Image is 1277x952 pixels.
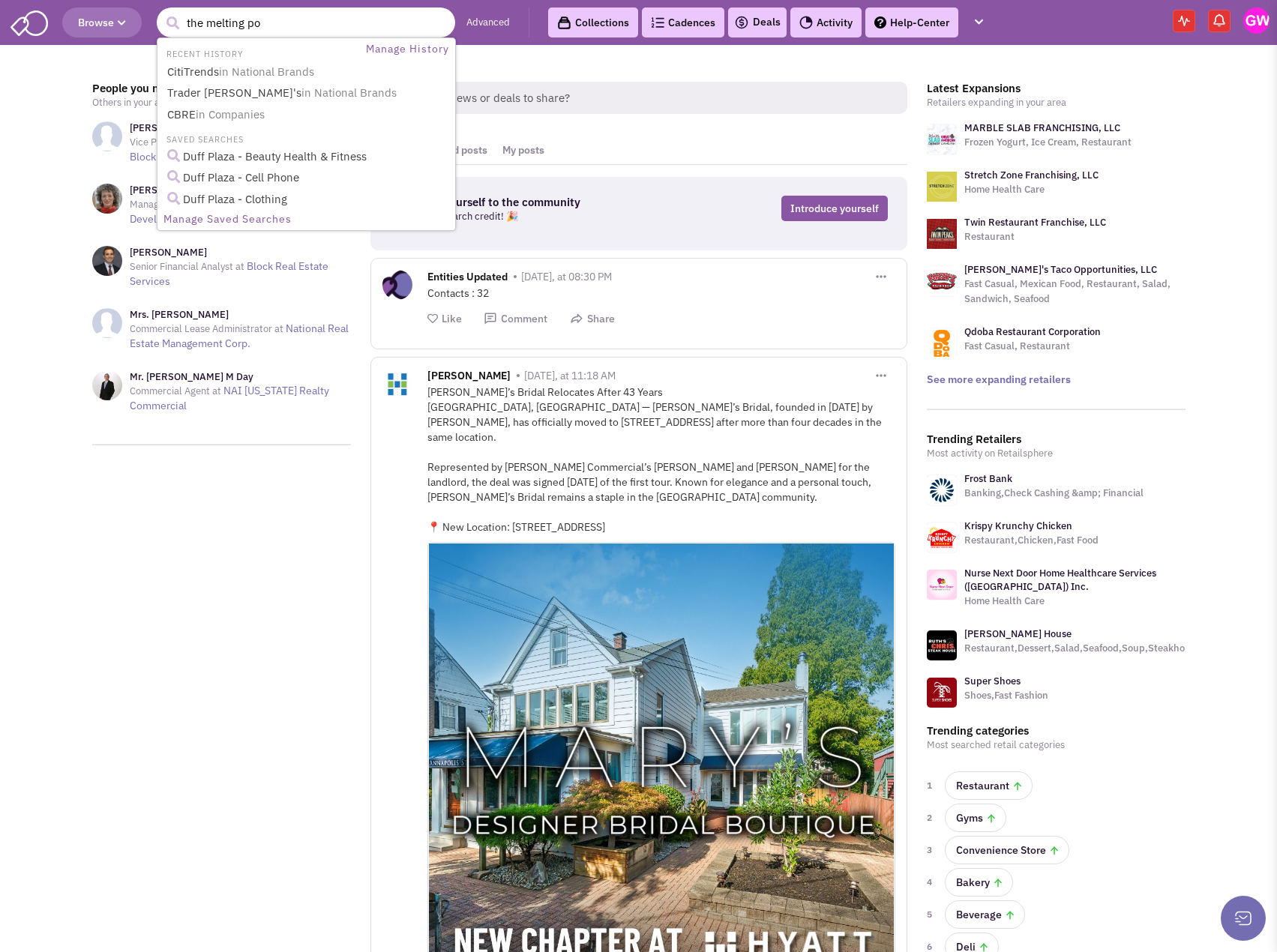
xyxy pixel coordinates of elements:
span: in National Brands [301,85,397,100]
img: logo [927,328,957,358]
span: [DATE], at 11:18 AM [524,369,616,382]
p: Home Health Care [964,182,1099,197]
span: Commercial Lease Administrator at [130,322,283,335]
span: Vice President of Development & Acquisitions at [130,136,339,148]
a: [PERSON_NAME]'s Taco Opportunities, LLC [964,263,1157,276]
a: CitiTrendsin National Brands [163,62,453,82]
button: Like [427,312,462,326]
img: SmartAdmin [10,7,48,36]
a: Trader [PERSON_NAME]'sin National Brands [163,83,453,103]
img: Cadences_logo.png [651,17,664,28]
h3: Trending Retailers [927,433,1186,446]
p: Get a free research credit! 🎉 [389,209,673,224]
a: My posts [495,136,552,164]
a: Krispy Krunchy Chicken [964,519,1072,532]
img: logo [927,219,957,249]
div: [PERSON_NAME]’s Bridal Relocates After 43 Years [GEOGRAPHIC_DATA], [GEOGRAPHIC_DATA] — [PERSON_NA... [427,385,895,534]
a: Block Real Estate Services [130,259,328,288]
span: Senior Financial Analyst at [130,260,244,273]
a: Nurse Next Door Home Healthcare Services ([GEOGRAPHIC_DATA]) Inc. [964,567,1156,593]
p: Restaurant [964,229,1106,244]
a: Collections [548,7,638,37]
img: www.frostbank.com [927,475,957,505]
h3: Mr. [PERSON_NAME] M Day [130,370,351,384]
button: Comment [484,312,547,326]
span: 3 [927,843,936,858]
a: Twin Restaurant Franchise, LLC [964,216,1106,229]
span: Browse [78,16,126,29]
a: Beverage [945,900,1025,929]
a: Qdoba Restaurant Corporation [964,325,1101,338]
p: Most activity on Retailsphere [927,446,1186,461]
button: Browse [62,7,142,37]
a: See more expanding retailers [927,373,1071,386]
img: NoImageAvailable1.jpg [92,308,122,338]
a: Advanced [466,16,510,30]
p: Banking,Check Cashing &amp; Financial [964,486,1144,501]
a: Duff Plaza - Beauty Health & Fitness [163,147,453,167]
h3: Latest Expansions [927,82,1186,95]
p: Most searched retail categories [927,738,1186,753]
span: Commercial Agent at [130,385,221,397]
span: Retail news or deals to share? [406,82,907,114]
a: Help-Center [865,7,958,37]
a: Botwin Commercial Development [130,197,313,226]
span: Like [442,312,462,325]
a: Gyms [945,804,1006,832]
p: Fast Casual, Mexican Food, Restaurant, Salad, Sandwich, Seafood [964,277,1186,307]
img: logo [927,124,957,154]
img: icon-collection-lavender-black.svg [557,16,571,30]
a: Manage Saved Searches [159,210,454,229]
a: Saved posts [421,136,495,164]
p: Others in your area to connect with [92,95,351,110]
img: logo [927,266,957,296]
span: 2 [927,810,936,825]
h3: Introduce yourself to the community [389,196,673,209]
a: MARBLE SLAB FRANCHISING, LLC [964,121,1120,134]
li: RECENT HISTORY [159,45,247,61]
a: National Real Estate Management Corp. [130,322,349,350]
p: Restaurant,Chicken,Fast Food [964,533,1099,548]
img: Grant Wright [1243,7,1270,34]
img: icon-deals.svg [734,13,749,31]
p: Restaurant,Dessert,Salad,Seafood,Soup,Steakhouse [964,641,1201,656]
div: Contacts : 32 [427,286,895,301]
a: Super Shoes [964,675,1021,687]
span: [DATE], at 08:30 PM [521,270,612,283]
span: 4 [927,875,936,890]
p: Home Health Care [964,594,1186,609]
h3: Trending categories [927,724,1186,738]
a: Restaurant [945,771,1033,800]
p: Fast Casual, Restaurant [964,339,1101,354]
img: NoImageAvailable1.jpg [92,121,122,151]
span: Entities Updated [427,270,508,287]
a: Duff Plaza - Clothing [163,190,453,210]
span: [PERSON_NAME] [427,369,511,386]
a: Block Real Estate Services [130,150,254,163]
span: Managing Partner at [130,198,218,211]
p: Frozen Yogurt, Ice Cream, Restaurant [964,135,1132,150]
span: in National Brands [219,64,314,79]
img: Activity.png [799,16,813,29]
a: Frost Bank [964,472,1012,485]
h3: [PERSON_NAME] [130,246,351,259]
a: Activity [790,7,862,37]
h3: [PERSON_NAME] [130,184,351,197]
span: 5 [927,907,936,922]
h3: People you may know [92,82,351,95]
p: Retailers expanding in your area [927,95,1186,110]
a: Stretch Zone Franchising, LLC [964,169,1099,181]
a: Duff Plaza - Cell Phone [163,168,453,188]
span: in Companies [196,107,265,121]
input: Search [157,7,455,37]
h3: [PERSON_NAME] [130,121,351,135]
img: www.krispykrunchy.com [927,522,957,552]
a: Introduce yourself [781,196,888,221]
p: Shoes,Fast Fashion [964,688,1048,703]
a: Deals [734,13,781,31]
img: help.png [874,16,886,28]
a: Manage History [362,40,454,58]
h3: Mrs. [PERSON_NAME] [130,308,351,322]
img: logo [927,172,957,202]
